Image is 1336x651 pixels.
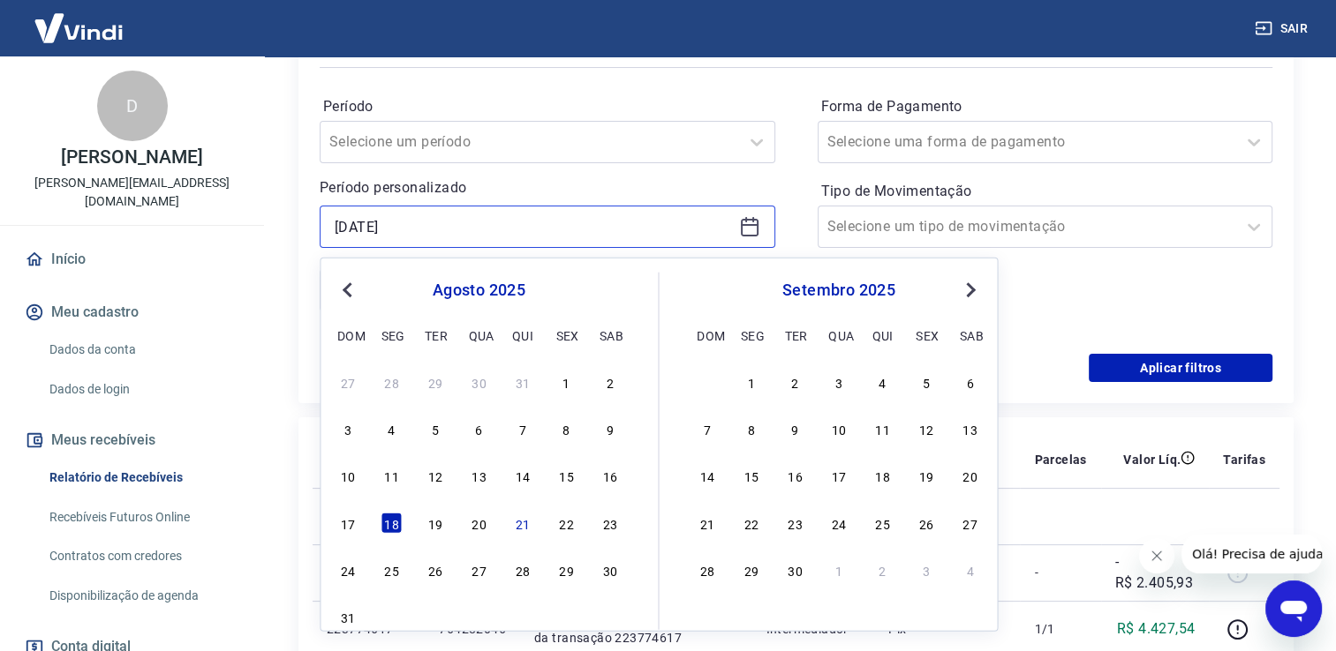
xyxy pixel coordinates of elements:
div: Choose domingo, 7 de setembro de 2025 [697,418,718,439]
div: Choose domingo, 24 de agosto de 2025 [337,559,359,580]
p: [PERSON_NAME][EMAIL_ADDRESS][DOMAIN_NAME] [14,174,250,211]
div: qui [512,324,533,345]
p: -R$ 2.405,93 [1115,551,1196,594]
div: sab [600,324,621,345]
div: Choose quinta-feira, 4 de setembro de 2025 [512,606,533,627]
div: sex [555,324,577,345]
div: ter [784,324,805,345]
div: month 2025-08 [335,369,623,630]
div: Choose sexta-feira, 19 de setembro de 2025 [916,465,937,486]
input: Data inicial [335,213,732,240]
div: Choose sexta-feira, 22 de agosto de 2025 [555,512,577,533]
div: Choose sábado, 6 de setembro de 2025 [600,606,621,627]
a: Início [21,240,243,279]
div: dom [697,324,718,345]
div: Choose quarta-feira, 17 de setembro de 2025 [828,465,849,486]
button: Meu cadastro [21,293,243,332]
label: Forma de Pagamento [821,96,1270,117]
div: Choose domingo, 31 de agosto de 2025 [337,606,359,627]
a: Relatório de Recebíveis [42,460,243,496]
span: Olá! Precisa de ajuda? [11,12,148,26]
div: Choose domingo, 27 de julho de 2025 [337,371,359,393]
p: - [1034,564,1086,581]
div: Choose sexta-feira, 26 de setembro de 2025 [916,512,937,533]
div: Choose quinta-feira, 28 de agosto de 2025 [512,559,533,580]
div: Choose sábado, 30 de agosto de 2025 [600,559,621,580]
p: [PERSON_NAME] [61,148,202,167]
p: 1/1 [1034,620,1086,638]
div: Choose quinta-feira, 4 de setembro de 2025 [872,371,894,393]
div: Choose sexta-feira, 12 de setembro de 2025 [916,418,937,439]
div: Choose terça-feira, 29 de julho de 2025 [425,371,446,393]
div: ter [425,324,446,345]
div: Choose quarta-feira, 3 de setembro de 2025 [828,371,849,393]
div: Choose terça-feira, 16 de setembro de 2025 [784,465,805,486]
div: Choose terça-feira, 23 de setembro de 2025 [784,512,805,533]
div: D [97,71,168,141]
div: Choose segunda-feira, 28 de julho de 2025 [381,371,403,393]
div: Choose terça-feira, 5 de agosto de 2025 [425,418,446,439]
div: Choose quinta-feira, 7 de agosto de 2025 [512,418,533,439]
div: Choose sábado, 23 de agosto de 2025 [600,512,621,533]
a: Dados de login [42,371,243,408]
div: Choose quarta-feira, 20 de agosto de 2025 [468,512,489,533]
div: Choose segunda-feira, 1 de setembro de 2025 [741,371,762,393]
div: Choose quarta-feira, 27 de agosto de 2025 [468,559,489,580]
div: Choose sexta-feira, 29 de agosto de 2025 [555,559,577,580]
div: qua [468,324,489,345]
div: Choose sexta-feira, 15 de agosto de 2025 [555,465,577,486]
div: Choose sexta-feira, 3 de outubro de 2025 [916,559,937,580]
div: Choose segunda-feira, 22 de setembro de 2025 [741,512,762,533]
div: Choose terça-feira, 12 de agosto de 2025 [425,465,446,486]
button: Sair [1251,12,1315,45]
div: Choose quarta-feira, 13 de agosto de 2025 [468,465,489,486]
div: Choose quinta-feira, 18 de setembro de 2025 [872,465,894,486]
div: qua [828,324,849,345]
div: Choose quinta-feira, 21 de agosto de 2025 [512,512,533,533]
a: Dados da conta [42,332,243,368]
div: Choose domingo, 3 de agosto de 2025 [337,418,359,439]
div: Choose sábado, 27 de setembro de 2025 [960,512,981,533]
a: Recebíveis Futuros Online [42,499,243,535]
div: Choose sexta-feira, 8 de agosto de 2025 [555,418,577,439]
div: Choose terça-feira, 2 de setembro de 2025 [425,606,446,627]
div: Choose quarta-feira, 1 de outubro de 2025 [828,559,849,580]
div: Choose terça-feira, 19 de agosto de 2025 [425,512,446,533]
div: Choose segunda-feira, 29 de setembro de 2025 [741,559,762,580]
div: Choose segunda-feira, 15 de setembro de 2025 [741,465,762,486]
p: Período personalizado [320,177,775,198]
div: month 2025-09 [695,369,984,582]
div: Choose quinta-feira, 11 de setembro de 2025 [872,418,894,439]
div: Choose domingo, 17 de agosto de 2025 [337,512,359,533]
div: sab [960,324,981,345]
div: Choose quinta-feira, 31 de julho de 2025 [512,371,533,393]
button: Previous Month [336,280,358,301]
div: Choose quinta-feira, 25 de setembro de 2025 [872,512,894,533]
div: Choose domingo, 21 de setembro de 2025 [697,512,718,533]
div: Choose terça-feira, 30 de setembro de 2025 [784,559,805,580]
div: Choose sábado, 6 de setembro de 2025 [960,371,981,393]
div: Choose quarta-feira, 10 de setembro de 2025 [828,418,849,439]
div: Choose segunda-feira, 8 de setembro de 2025 [741,418,762,439]
div: Choose sexta-feira, 5 de setembro de 2025 [916,371,937,393]
div: Choose domingo, 31 de agosto de 2025 [697,371,718,393]
div: sex [916,324,937,345]
div: Choose sábado, 2 de agosto de 2025 [600,371,621,393]
div: Choose sábado, 9 de agosto de 2025 [600,418,621,439]
button: Meus recebíveis [21,421,243,460]
div: Choose sexta-feira, 5 de setembro de 2025 [555,606,577,627]
iframe: Fechar mensagem [1139,538,1174,573]
div: seg [741,324,762,345]
div: Choose quarta-feira, 24 de setembro de 2025 [828,512,849,533]
div: seg [381,324,403,345]
div: Choose domingo, 10 de agosto de 2025 [337,465,359,486]
div: Choose quarta-feira, 6 de agosto de 2025 [468,418,489,439]
div: Choose quarta-feira, 30 de julho de 2025 [468,371,489,393]
div: setembro 2025 [695,280,984,301]
div: Choose segunda-feira, 1 de setembro de 2025 [381,606,403,627]
button: Next Month [960,280,981,301]
iframe: Botão para abrir a janela de mensagens [1265,580,1322,637]
div: Choose segunda-feira, 4 de agosto de 2025 [381,418,403,439]
div: Choose quinta-feira, 2 de outubro de 2025 [872,559,894,580]
p: Tarifas [1223,451,1265,468]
